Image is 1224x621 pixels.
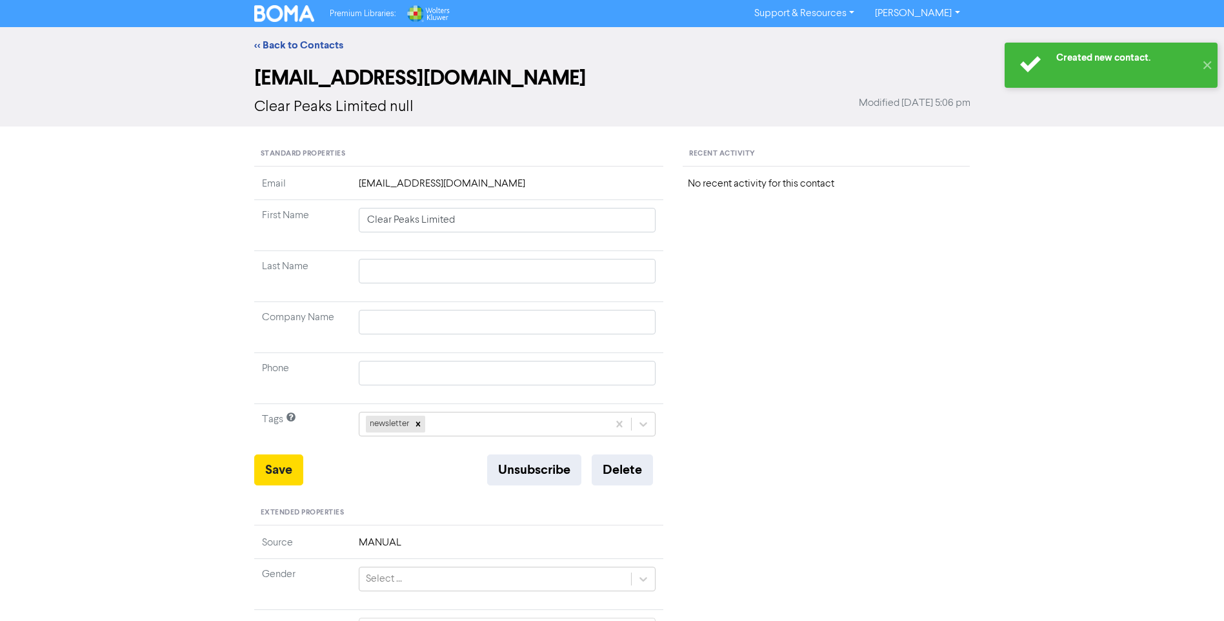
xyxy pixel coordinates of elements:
a: [PERSON_NAME] [865,3,970,24]
td: Gender [254,558,351,609]
td: [EMAIL_ADDRESS][DOMAIN_NAME] [351,176,664,200]
td: Email [254,176,351,200]
td: Last Name [254,251,351,302]
span: Clear Peaks Limited null [254,99,414,115]
div: Standard Properties [254,142,664,167]
td: Phone [254,353,351,404]
td: Tags [254,404,351,455]
td: Source [254,535,351,559]
div: Extended Properties [254,501,664,525]
iframe: Chat Widget [1159,559,1224,621]
img: BOMA Logo [254,5,315,22]
button: Save [254,454,303,485]
a: << Back to Contacts [254,39,343,52]
button: Unsubscribe [487,454,581,485]
div: No recent activity for this contact [688,176,965,192]
td: Company Name [254,302,351,353]
h2: [EMAIL_ADDRESS][DOMAIN_NAME] [254,66,970,90]
span: Modified [DATE] 5:06 pm [859,96,970,111]
td: MANUAL [351,535,664,559]
div: Created new contact. [1056,51,1195,65]
div: Recent Activity [683,142,970,167]
button: Delete [592,454,653,485]
span: Premium Libraries: [330,10,396,18]
div: newsletter [366,416,411,433]
img: Wolters Kluwer [406,5,450,22]
td: First Name [254,200,351,251]
div: Select ... [366,571,402,587]
a: Support & Resources [744,3,865,24]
